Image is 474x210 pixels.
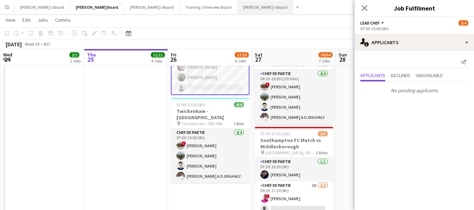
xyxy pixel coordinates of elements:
span: Jobs [38,17,48,23]
span: 2/2 [69,52,79,57]
span: Sun [339,52,347,58]
button: Training / Interview Board [180,0,238,14]
div: 7 Jobs [319,58,332,63]
app-card-role: Chef de Partie1/107:30-16:30 (9h)[PERSON_NAME] [255,158,333,182]
div: 6 Jobs [235,58,248,63]
span: 2/3 [318,131,328,136]
a: Edit [20,15,33,25]
span: 11/11 [151,52,165,57]
span: 07:30-17:30 (10h) [260,131,291,136]
span: ! [266,194,270,198]
div: 07:00-15:00 (8h) [360,26,468,31]
span: 25 [86,55,96,63]
div: 4 Jobs [151,58,165,63]
span: Twickenham, TW2 7BA [181,121,222,126]
span: Unavailable [416,73,443,78]
a: Jobs [35,15,51,25]
app-card-role: Lead Chef3I3/407:00-15:00 (8h)![PERSON_NAME][PERSON_NAME][PERSON_NAME] [171,39,249,95]
span: Edit [22,17,31,23]
span: 2 Roles [316,150,328,155]
span: View [6,17,15,23]
button: [PERSON_NAME]'s Board [14,0,70,14]
app-job-card: 07:00-15:00 (8h)4/4Twickenham - [GEOGRAPHIC_DATA] Twickenham, TW2 7BA1 RoleChef de Partie4/407:00... [171,98,249,183]
h3: Job Fulfilment [355,4,474,13]
p: No pending applicants [355,84,474,96]
span: Thu [87,52,96,58]
span: 26 [170,55,176,63]
span: 24 [2,55,12,63]
span: Fri [171,52,176,58]
span: 4/4 [234,102,244,107]
span: [GEOGRAPHIC_DATA], SO14 5FP [265,150,316,155]
span: Sat [255,52,262,58]
button: [PERSON_NAME]’s Board [124,0,180,14]
h3: Twickenham - [GEOGRAPHIC_DATA] [171,108,249,121]
button: [PERSON_NAME]'s Board [238,0,293,14]
span: Wed [3,52,12,58]
span: 1 Role [234,121,244,126]
div: BST [44,41,51,47]
span: 27 [254,55,262,63]
span: ! [182,141,186,145]
app-card-role: Chef de Partie4/406:30-18:00 (11h30m)![PERSON_NAME][PERSON_NAME][PERSON_NAME][PERSON_NAME] A DJIN... [255,70,333,124]
h3: Southampton FC Match vs Middlesborough [255,137,333,150]
span: 3/4 [459,20,468,26]
span: 17/19 [235,52,249,57]
span: 28 [338,55,347,63]
span: 59/64 [319,52,333,57]
button: [PERSON_NAME] Board [70,0,124,14]
button: Lead Chef [360,20,385,26]
span: Applicants [360,73,385,78]
app-card-role: Chef de Partie4/407:00-15:00 (8h)![PERSON_NAME][PERSON_NAME][PERSON_NAME][PERSON_NAME] A DJINGHALY [171,129,249,183]
div: Applicants [355,34,474,51]
div: [DATE] [6,41,22,48]
a: Comms [52,15,74,25]
span: 07:00-15:00 (8h) [176,102,205,107]
a: View [3,15,18,25]
div: 2 Jobs [70,58,81,63]
span: Declined [391,73,410,78]
span: Week 39 [23,41,41,47]
span: Lead Chef [360,20,380,26]
span: ! [266,82,270,87]
app-job-card: 06:30-18:00 (11h30m)4/4Twickenham - [GEOGRAPHIC_DATA] Twickenham, TW2 7BA1 RoleChef de Partie4/40... [255,39,333,124]
span: Comms [55,17,71,23]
